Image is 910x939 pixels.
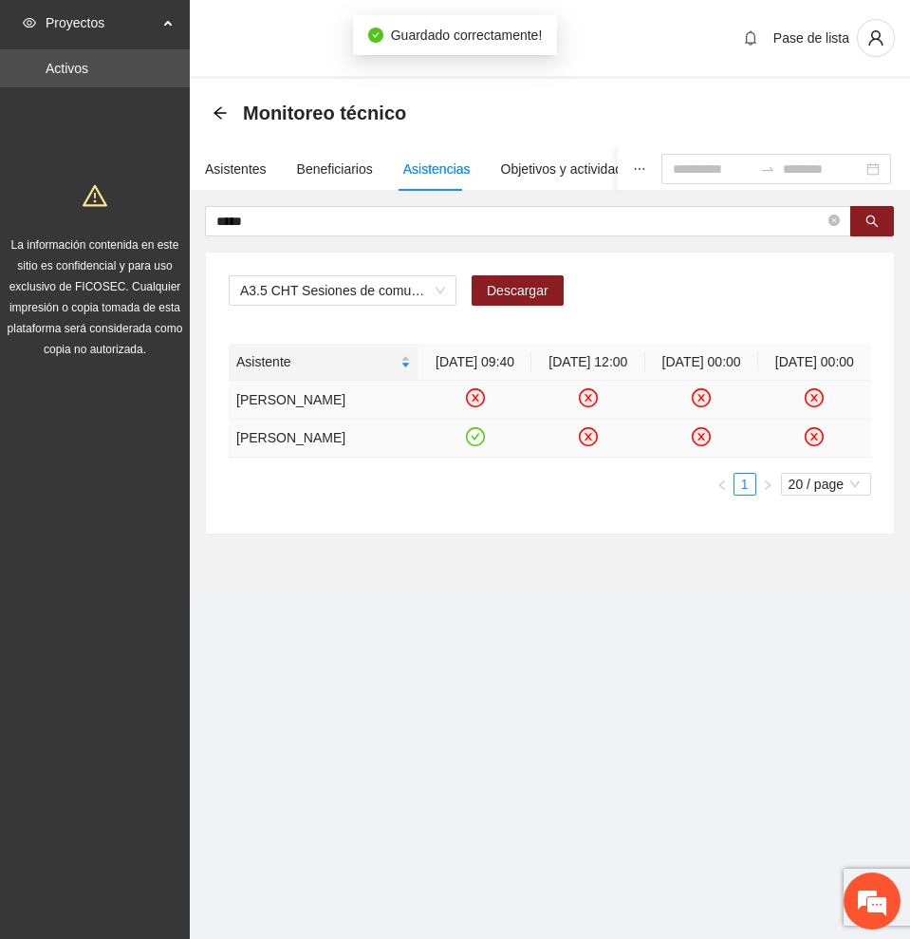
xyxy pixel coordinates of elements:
span: arrow-left [213,105,228,121]
div: Asistencias [403,159,471,179]
span: Monitoreo técnico [243,98,406,128]
div: Minimizar ventana de chat en vivo [311,9,357,55]
span: check-circle [368,28,383,43]
span: Asistente [236,351,397,372]
span: close-circle [692,427,711,446]
span: close-circle [805,427,824,446]
li: 1 [734,473,756,496]
span: Descargar [487,280,548,301]
th: [DATE] 00:00 [758,344,871,381]
span: search [865,215,879,230]
li: Previous Page [711,473,734,496]
button: right [756,473,779,496]
span: close-circle [828,215,840,226]
th: [DATE] 09:40 [418,344,531,381]
td: [PERSON_NAME] [229,420,418,459]
span: Pase de lista [773,30,849,46]
button: bell [735,23,766,53]
span: La información contenida en este sitio es confidencial y para uso exclusivo de FICOSEC. Cualquier... [8,238,183,356]
div: Asistentes [205,159,267,179]
button: Descargar [472,275,564,306]
span: close-circle [805,388,824,407]
span: warning [83,183,107,208]
div: Beneficiarios [297,159,373,179]
li: Next Page [756,473,779,496]
span: right [762,479,773,491]
a: 1 [734,474,755,495]
span: close-circle [692,388,711,407]
span: eye [23,16,36,29]
div: Back [213,105,228,122]
span: close-circle [466,388,485,407]
td: [PERSON_NAME] [229,381,418,420]
span: close-circle [828,213,840,231]
span: check-circle [466,427,485,446]
span: Estamos en línea. [110,254,262,445]
th: [DATE] 00:00 [645,344,758,381]
span: bell [736,30,765,46]
button: user [857,19,895,57]
div: Page Size [781,473,871,496]
button: ellipsis [618,147,661,191]
textarea: Escriba su mensaje y pulse “Intro” [9,518,362,585]
span: to [760,161,775,177]
span: ellipsis [633,162,646,176]
span: A3.5 CHT Sesiones de comunidad de diálogo FpN [240,276,445,305]
span: user [858,29,894,47]
span: left [716,479,728,491]
div: Objetivos y actividades [501,159,637,179]
button: left [711,473,734,496]
th: [DATE] 12:00 [531,344,644,381]
span: close-circle [579,388,598,407]
span: close-circle [579,427,598,446]
span: 20 / page [789,474,864,495]
div: Chatee con nosotros ahora [99,97,319,122]
button: search [850,206,894,236]
a: Activos [46,61,88,76]
span: Proyectos [46,4,158,42]
span: swap-right [760,161,775,177]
